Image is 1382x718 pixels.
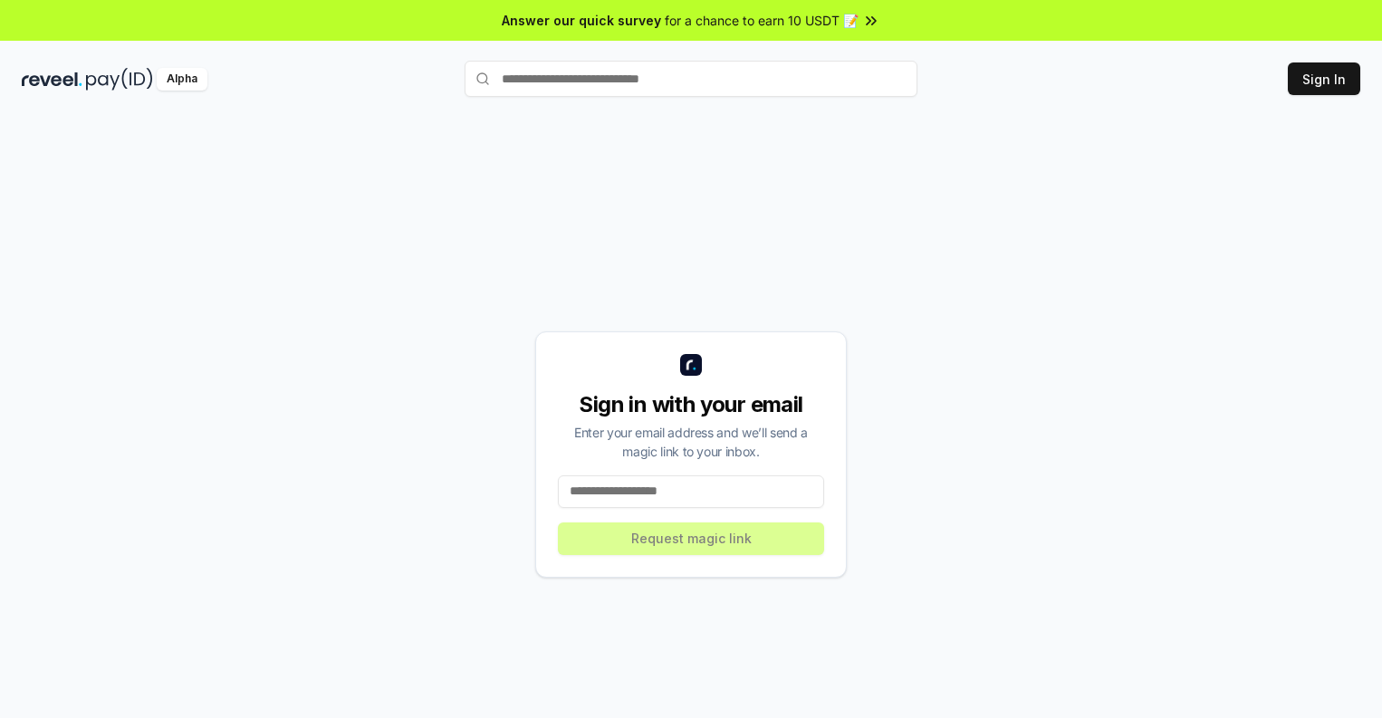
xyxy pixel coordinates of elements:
[22,68,82,91] img: reveel_dark
[665,11,859,30] span: for a chance to earn 10 USDT 📝
[1288,62,1360,95] button: Sign In
[558,423,824,461] div: Enter your email address and we’ll send a magic link to your inbox.
[86,68,153,91] img: pay_id
[680,354,702,376] img: logo_small
[157,68,207,91] div: Alpha
[558,390,824,419] div: Sign in with your email
[502,11,661,30] span: Answer our quick survey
